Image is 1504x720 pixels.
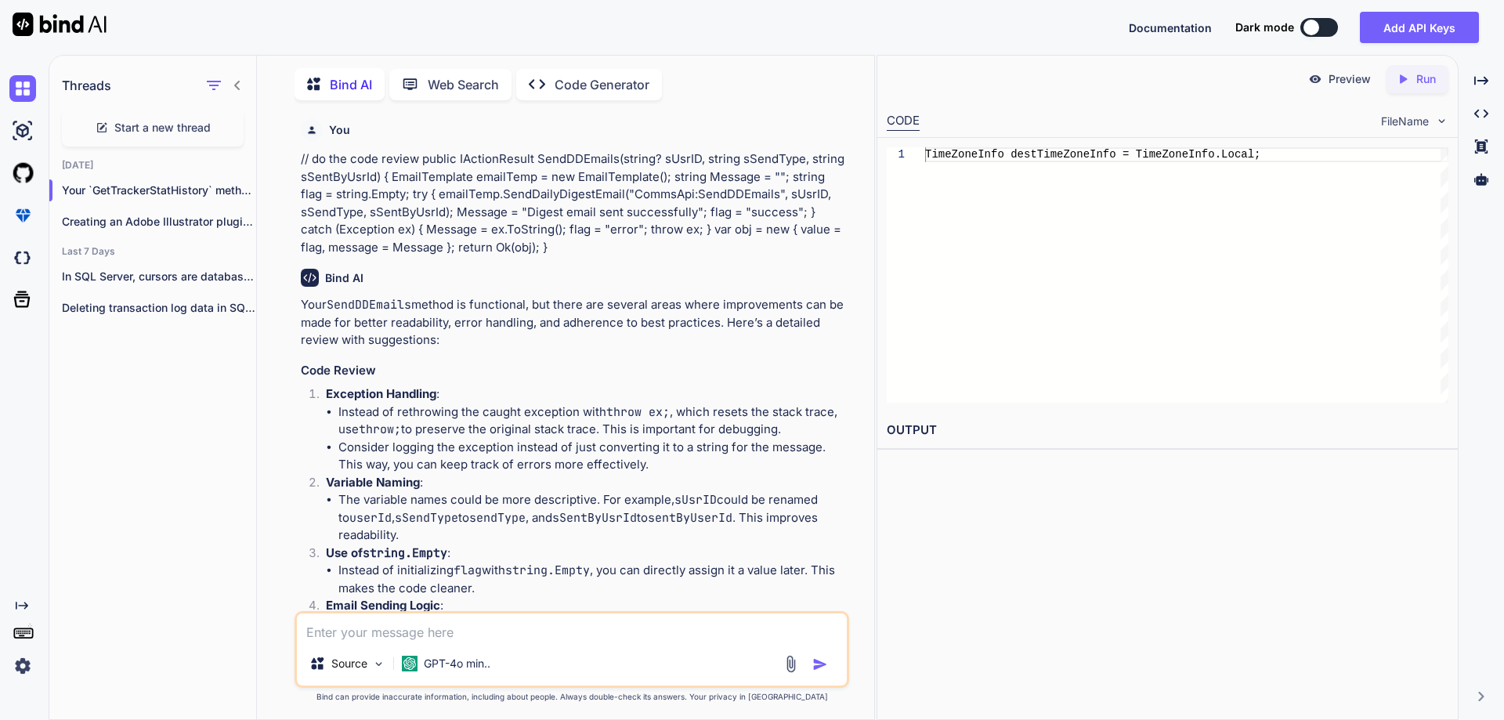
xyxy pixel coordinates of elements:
[62,269,256,284] p: In SQL Server, cursors are database objects...
[114,120,211,136] span: Start a new thread
[555,75,649,94] p: Code Generator
[325,270,363,286] h6: Bind AI
[1235,20,1294,35] span: Dark mode
[1308,72,1322,86] img: preview
[326,385,846,403] p: :
[9,202,36,229] img: premium
[338,403,846,439] li: Instead of rethrowing the caught exception with , which resets the stack trace, use to preserve t...
[1435,114,1448,128] img: chevron down
[648,510,732,526] code: sentByUserId
[9,244,36,271] img: darkCloudIdeIcon
[402,656,418,671] img: GPT-4o mini
[62,214,256,230] p: Creating an Adobe Illustrator plugin using ExtendScript...
[887,112,920,131] div: CODE
[49,245,256,258] h2: Last 7 Days
[877,412,1458,449] h2: OUTPUT
[301,150,846,256] p: // do the code review public IActionResult SendDDEmails(string? sUsrID, string sSendType, string ...
[812,657,828,672] img: icon
[9,160,36,186] img: githubLight
[925,148,1235,161] span: TimeZoneInfo destTimeZoneInfo = TimeZoneInfo.Lo
[326,598,440,613] strong: Email Sending Logic
[9,75,36,102] img: chat
[62,76,111,95] h1: Threads
[330,75,372,94] p: Bind AI
[326,545,447,560] strong: Use of
[13,13,107,36] img: Bind AI
[331,656,367,671] p: Source
[327,297,411,313] code: SendDDEmails
[395,510,458,526] code: sSendType
[454,563,482,578] code: flag
[329,122,350,138] h6: You
[363,545,447,561] code: string.Empty
[301,296,846,349] p: Your method is functional, but there are several areas where improvements can be made for better ...
[359,422,401,437] code: throw;
[9,118,36,144] img: ai-studio
[1416,71,1436,87] p: Run
[338,439,846,474] li: Consider logging the exception instead of just converting it to a string for the message. This wa...
[1129,20,1212,36] button: Documentation
[1329,71,1371,87] p: Preview
[552,510,637,526] code: sSentByUsrId
[1235,148,1261,161] span: cal;
[295,691,849,703] p: Bind can provide inaccurate information, including about people. Always double-check its answers....
[428,75,499,94] p: Web Search
[62,300,256,316] p: Deleting transaction log data in SQL Server...
[9,653,36,679] img: settings
[338,562,846,597] li: Instead of initializing with , you can directly assign it a value later. This makes the code clea...
[326,597,846,615] p: :
[1129,21,1212,34] span: Documentation
[338,491,846,545] li: The variable names could be more descriptive. For example, could be renamed to , to , and to . Th...
[326,386,436,401] strong: Exception Handling
[424,656,490,671] p: GPT-4o min..
[49,159,256,172] h2: [DATE]
[887,147,905,162] div: 1
[301,362,846,380] h3: Code Review
[1360,12,1479,43] button: Add API Keys
[469,510,526,526] code: sendType
[326,475,420,490] strong: Variable Naming
[1381,114,1429,129] span: FileName
[674,492,717,508] code: sUsrID
[606,404,670,420] code: throw ex;
[349,510,392,526] code: userId
[62,183,256,198] p: Your `GetTrackerStatHistory` method is f...
[326,474,846,492] p: :
[505,563,590,578] code: string.Empty
[326,545,846,563] p: :
[782,655,800,673] img: attachment
[372,657,385,671] img: Pick Models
